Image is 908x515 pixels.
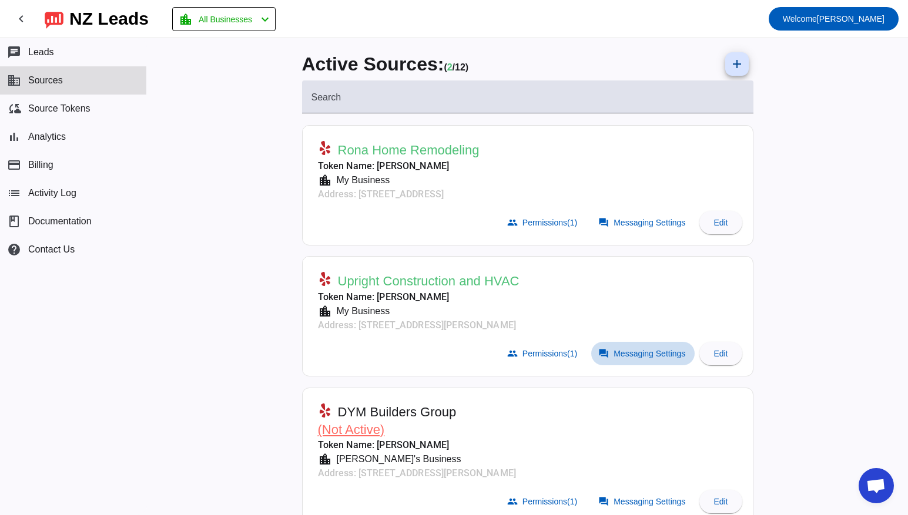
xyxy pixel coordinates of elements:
[614,497,685,506] span: Messaging Settings
[598,496,609,507] mat-icon: forum
[713,218,728,227] span: Edit
[258,12,272,26] mat-icon: chevron_left
[783,11,884,27] span: [PERSON_NAME]
[7,158,21,172] mat-icon: payment
[453,62,455,72] span: /
[338,273,520,290] span: Upright Construction and HVAC
[769,7,899,31] button: Welcome[PERSON_NAME]
[318,173,332,187] mat-icon: location_city
[859,468,894,503] a: Open chat
[500,211,587,234] button: Permissions(1)
[332,304,390,318] div: My Business
[28,244,75,255] span: Contact Us
[199,11,252,28] span: All Businesses
[172,7,276,31] button: All Businesses
[28,103,91,114] span: Source Tokens
[507,217,518,228] mat-icon: group
[7,73,21,87] mat-icon: business
[179,12,193,26] mat-icon: location_city
[45,9,63,29] img: logo
[730,57,744,71] mat-icon: add
[28,160,53,170] span: Billing
[318,290,520,304] mat-card-subtitle: Token Name: [PERSON_NAME]
[699,211,742,234] button: Edit
[311,92,341,102] mat-label: Search
[14,12,28,26] mat-icon: chevron_left
[522,218,577,227] span: Permissions
[338,142,480,159] span: Rona Home Remodeling
[7,130,21,144] mat-icon: bar_chart
[318,159,480,173] mat-card-subtitle: Token Name: [PERSON_NAME]
[713,349,728,358] span: Edit
[7,102,21,116] mat-icon: cloud_sync
[567,349,577,358] span: (1)
[444,62,447,72] span: (
[28,188,76,198] span: Activity Log
[28,47,54,58] span: Leads
[522,349,577,358] span: Permissions
[338,404,457,420] span: DYM Builders Group
[699,490,742,513] button: Edit
[500,490,587,513] button: Permissions(1)
[332,173,390,187] div: My Business
[7,243,21,257] mat-icon: help
[713,497,728,506] span: Edit
[507,348,518,359] mat-icon: group
[7,214,21,228] span: book
[318,422,385,437] span: (Not Active)
[7,186,21,200] mat-icon: list
[591,211,695,234] button: Messaging Settings
[699,342,742,365] button: Edit
[507,496,518,507] mat-icon: group
[591,342,695,365] button: Messaging Settings
[28,75,63,86] span: Sources
[614,349,685,358] span: Messaging Settings
[28,216,92,227] span: Documentation
[500,342,587,365] button: Permissions(1)
[567,218,577,227] span: (1)
[7,45,21,59] mat-icon: chat
[28,132,66,142] span: Analytics
[318,304,332,318] mat-icon: location_city
[447,62,453,72] span: Working
[567,497,577,506] span: (1)
[332,452,461,466] div: [PERSON_NAME]'s Business
[318,452,332,466] mat-icon: location_city
[614,218,685,227] span: Messaging Settings
[783,14,817,23] span: Welcome
[591,490,695,513] button: Messaging Settings
[318,318,520,332] mat-card-subtitle: Address: [STREET_ADDRESS][PERSON_NAME]
[318,466,516,480] mat-card-subtitle: Address: [STREET_ADDRESS][PERSON_NAME]
[598,217,609,228] mat-icon: forum
[455,62,468,72] span: Total
[69,11,149,27] div: NZ Leads
[318,187,480,201] mat-card-subtitle: Address: [STREET_ADDRESS]
[598,348,609,359] mat-icon: forum
[318,438,516,452] mat-card-subtitle: Token Name: [PERSON_NAME]
[522,497,577,506] span: Permissions
[302,53,444,75] span: Active Sources:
